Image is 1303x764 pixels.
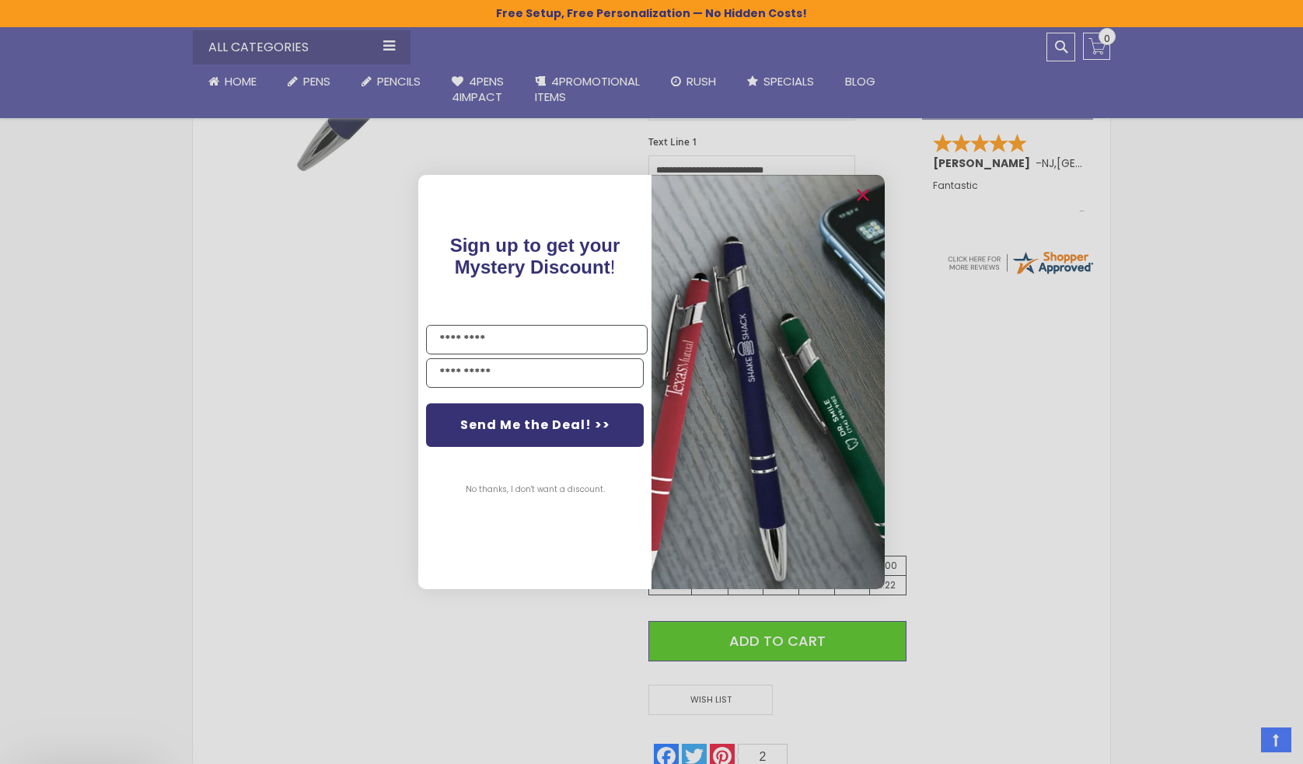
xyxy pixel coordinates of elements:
[426,403,644,447] button: Send Me the Deal! >>
[458,470,613,509] button: No thanks, I don't want a discount.
[651,175,885,589] img: pop-up-image
[851,183,875,208] button: Close dialog
[450,235,620,277] span: Sign up to get your Mystery Discount
[450,235,620,277] span: !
